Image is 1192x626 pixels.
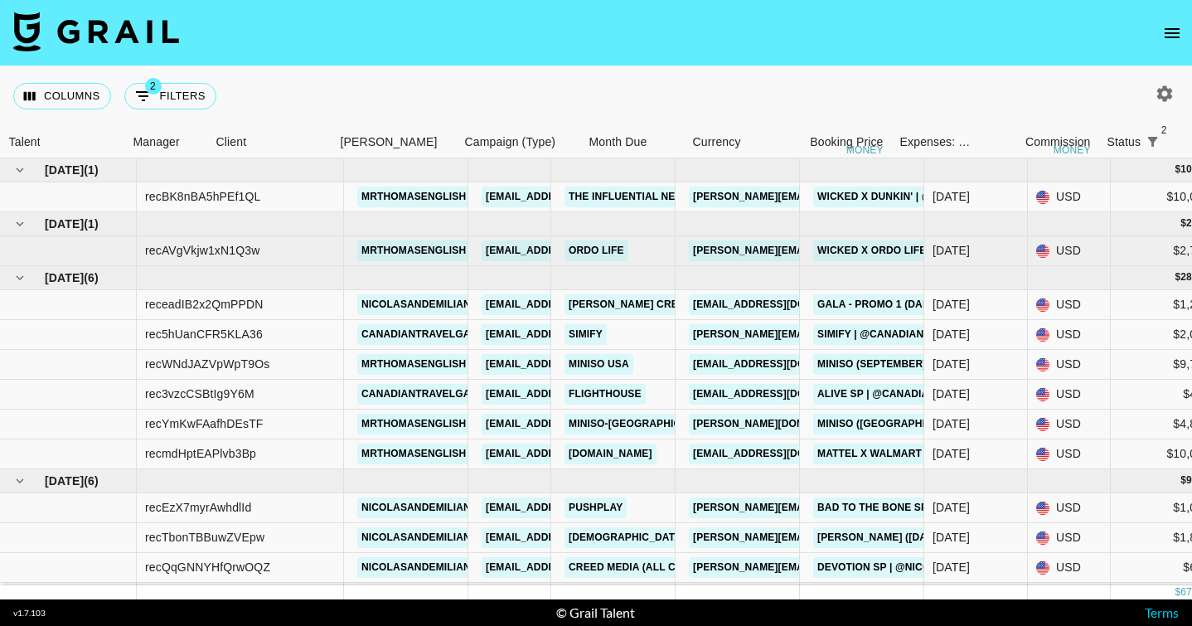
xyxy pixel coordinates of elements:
[1141,130,1164,153] button: Show filters
[1028,320,1111,350] div: USD
[84,269,99,286] span: ( 6 )
[1054,145,1091,155] div: money
[13,608,46,619] div: v 1.7.103
[332,126,457,158] div: Booker
[8,469,31,493] button: hide children
[1028,290,1111,320] div: USD
[565,187,718,207] a: The Influential Network
[1145,604,1179,620] a: Terms
[482,527,667,548] a: [EMAIL_ADDRESS][DOMAIN_NAME]
[216,126,247,158] div: Client
[933,529,970,546] div: Aug '25
[813,444,1049,464] a: Mattel x Walmart | @mrthomasenglish
[357,497,482,518] a: nicolasandemiliano
[45,216,84,232] span: [DATE]
[465,126,556,158] div: Campaign (Type)
[933,559,970,575] div: Aug '25
[933,386,970,402] div: Sep '25
[1107,126,1141,158] div: Status
[482,294,667,315] a: [EMAIL_ADDRESS][DOMAIN_NAME]
[1028,523,1111,553] div: USD
[482,324,667,345] a: [EMAIL_ADDRESS][DOMAIN_NAME]
[693,126,741,158] div: Currency
[565,557,737,578] a: Creed Media (All Campaigns)
[145,296,264,313] div: receadIB2x2QmPPDN
[813,187,1040,207] a: Wicked x Dunkin' | @mrthomasenglish
[565,497,627,518] a: PushPlay
[482,497,667,518] a: [EMAIL_ADDRESS][DOMAIN_NAME]
[482,384,667,405] a: [EMAIL_ADDRESS][DOMAIN_NAME]
[13,12,179,51] img: Grail Talent
[84,162,99,178] span: ( 1 )
[689,384,875,405] a: [EMAIL_ADDRESS][DOMAIN_NAME]
[1028,182,1111,212] div: USD
[813,324,989,345] a: Simify | @canadiantravelgal
[589,126,647,158] div: Month Due
[1175,163,1180,177] div: $
[1156,122,1172,138] span: 2
[689,557,959,578] a: [PERSON_NAME][EMAIL_ADDRESS][DOMAIN_NAME]
[357,354,470,375] a: mrthomasenglish
[357,527,482,548] a: nicolasandemiliano
[1028,350,1111,380] div: USD
[145,386,254,402] div: rec3vzcCSBtIg9Y6M
[357,384,481,405] a: canadiantravelgal
[1028,553,1111,583] div: USD
[1028,380,1111,410] div: USD
[689,354,875,375] a: [EMAIL_ADDRESS][DOMAIN_NAME]
[13,83,111,109] button: Select columns
[813,527,1086,548] a: [PERSON_NAME] ([DATE]) | @nicolasandemiliano
[933,415,970,432] div: Sep '25
[357,444,470,464] a: mrthomasenglish
[84,473,99,489] span: ( 6 )
[1028,583,1111,613] div: USD
[124,83,216,109] button: Show filters
[892,126,975,158] div: Expenses: Remove Commission?
[689,444,875,464] a: [EMAIL_ADDRESS][DOMAIN_NAME]
[1180,216,1186,231] div: $
[565,384,646,405] a: Flighthouse
[145,356,269,372] div: recWNdJAZVpWpT9Os
[933,242,970,259] div: Oct '25
[357,240,470,261] a: mrthomasenglish
[145,188,261,205] div: recBK8nBA5hPEf1QL
[482,414,667,434] a: [EMAIL_ADDRESS][DOMAIN_NAME]
[145,559,270,575] div: recQqGNNYHfQrwOQZ
[689,414,1127,434] a: [PERSON_NAME][DOMAIN_NAME][EMAIL_ADDRESS][PERSON_NAME][DOMAIN_NAME]
[1028,493,1111,523] div: USD
[689,527,1044,548] a: [PERSON_NAME][EMAIL_ADDRESS][PERSON_NAME][DOMAIN_NAME]
[689,240,959,261] a: [PERSON_NAME][EMAIL_ADDRESS][DOMAIN_NAME]
[482,557,667,578] a: [EMAIL_ADDRESS][DOMAIN_NAME]
[933,499,970,516] div: Aug '25
[45,162,84,178] span: [DATE]
[145,242,259,259] div: recAVgVkjw1xN1Q3w
[689,294,875,315] a: [EMAIL_ADDRESS][DOMAIN_NAME]
[341,126,438,158] div: [PERSON_NAME]
[45,269,84,286] span: [DATE]
[813,497,1068,518] a: Bad to the Bone SP | @nicolasandemiliano
[357,187,470,207] a: mrthomasenglish
[813,354,1054,375] a: Miniso (September) | @mrthomasenglish
[933,296,970,313] div: Sep '25
[1028,439,1111,469] div: USD
[482,187,667,207] a: [EMAIL_ADDRESS][DOMAIN_NAME]
[813,557,1026,578] a: Devotion SP | @nicolasandemiliano
[813,294,987,315] a: GALA - Promo 1 (Dance Clip A)
[1028,410,1111,439] div: USD
[1175,270,1180,284] div: $
[1156,17,1189,50] button: open drawer
[565,240,628,261] a: Ordo Life
[145,499,251,516] div: recEzX7myrAwhdlId
[565,324,607,345] a: SIMIFY
[1,126,125,158] div: Talent
[689,324,959,345] a: [PERSON_NAME][EMAIL_ADDRESS][DOMAIN_NAME]
[145,78,162,95] span: 2
[357,294,482,315] a: nicolasandemiliano
[565,414,720,434] a: Miniso-[GEOGRAPHIC_DATA]
[8,266,31,289] button: hide children
[556,604,635,621] div: © Grail Talent
[8,212,31,235] button: hide children
[900,126,972,158] div: Expenses: Remove Commission?
[457,126,581,158] div: Campaign (Type)
[482,354,667,375] a: [EMAIL_ADDRESS][DOMAIN_NAME]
